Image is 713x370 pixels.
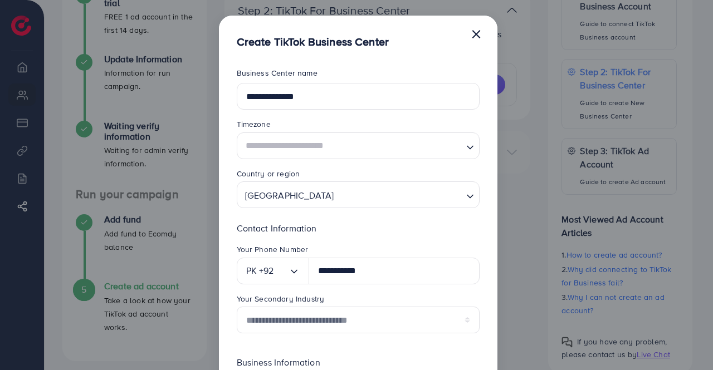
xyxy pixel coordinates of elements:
span: +92 [259,263,274,279]
h5: Create TikTok Business Center [237,33,389,50]
label: Country or region [237,168,300,179]
input: Search for option [274,262,289,280]
span: PK [246,263,257,279]
span: [GEOGRAPHIC_DATA] [243,185,336,205]
button: Close [471,22,482,45]
input: Search for option [337,185,461,205]
p: Contact Information [237,221,480,235]
label: Timezone [237,119,271,130]
div: Search for option [237,258,310,284]
label: Your Secondary Industry [237,293,325,304]
iframe: Chat [666,320,705,362]
p: Business Information [237,356,480,369]
label: Your Phone Number [237,244,309,255]
legend: Business Center name [237,67,480,83]
div: Search for option [237,132,480,159]
input: Search for option [242,135,462,156]
div: Search for option [237,181,480,208]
